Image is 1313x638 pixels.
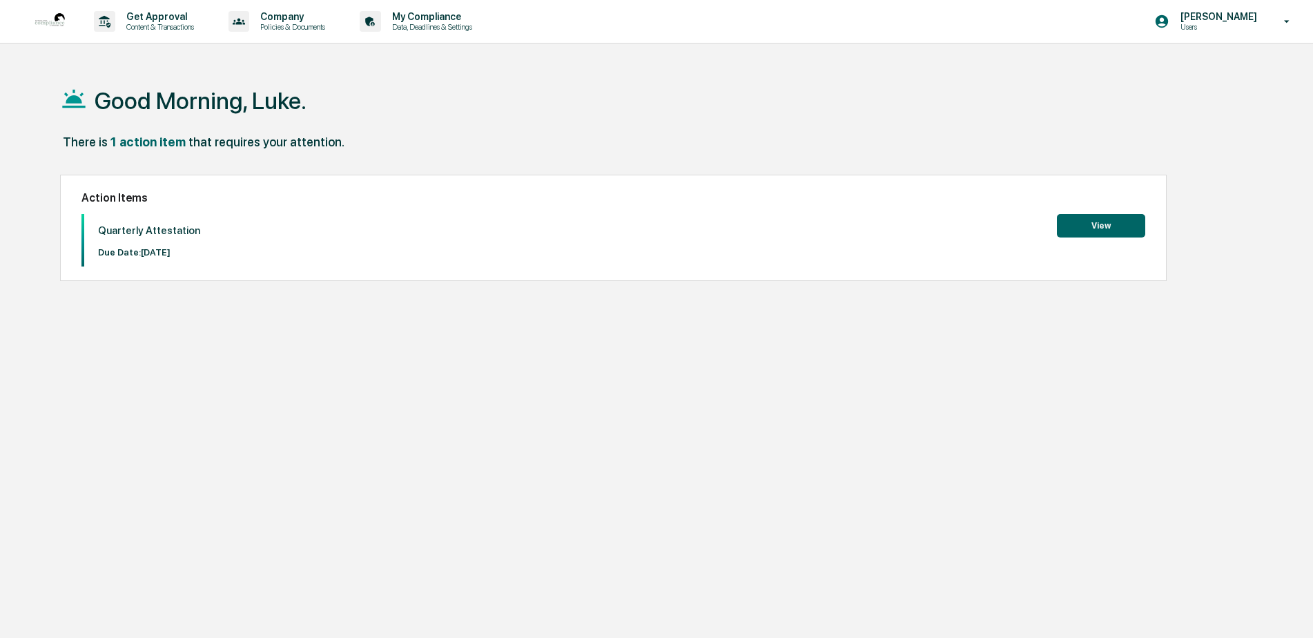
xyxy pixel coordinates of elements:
img: logo [33,5,66,38]
div: 1 action item [110,135,186,149]
p: Company [249,11,332,22]
p: [PERSON_NAME] [1169,11,1264,22]
div: that requires your attention. [188,135,344,149]
p: Policies & Documents [249,22,332,32]
p: Content & Transactions [115,22,201,32]
p: Users [1169,22,1264,32]
div: There is [63,135,108,149]
p: My Compliance [381,11,479,22]
p: Get Approval [115,11,201,22]
button: View [1057,214,1145,238]
p: Quarterly Attestation [98,224,200,237]
p: Due Date: [DATE] [98,247,200,258]
h1: Good Morning, Luke. [95,87,307,115]
p: Data, Deadlines & Settings [381,22,479,32]
h2: Action Items [81,191,1145,204]
a: View [1057,218,1145,231]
